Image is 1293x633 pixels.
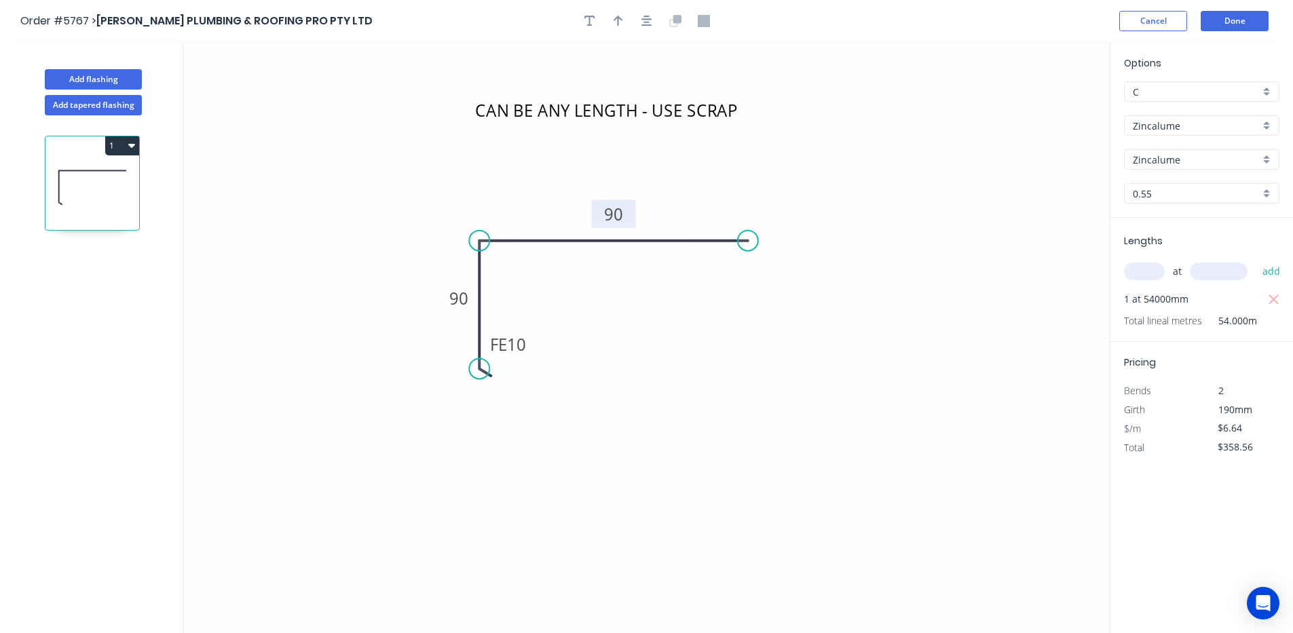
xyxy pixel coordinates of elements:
span: [PERSON_NAME] PLUMBING & ROOFING PRO PTY LTD [96,13,373,28]
span: 2 [1218,384,1224,397]
span: Total [1124,441,1144,454]
tspan: 10 [507,333,526,356]
span: Bends [1124,384,1151,397]
button: Done [1201,11,1269,31]
span: Pricing [1124,356,1156,369]
input: Colour [1133,153,1260,167]
span: Lengths [1124,234,1163,248]
span: 190mm [1218,403,1252,416]
tspan: 90 [449,287,468,309]
input: Price level [1133,85,1260,99]
span: 1 at 54000mm [1124,290,1188,309]
div: Open Intercom Messenger [1247,587,1279,619]
span: Total lineal metres [1124,311,1202,330]
span: 54.000m [1202,311,1257,330]
tspan: 90 [604,203,623,225]
button: Add flashing [45,69,142,90]
textarea: CAN BE ANY LENGTH - USE SCRAP [472,96,761,147]
span: at [1173,262,1182,281]
span: $/m [1124,422,1141,435]
button: Add tapered flashing [45,95,142,115]
button: 1 [105,136,139,155]
input: Material [1133,119,1260,133]
span: Girth [1124,403,1145,416]
span: Options [1124,56,1161,70]
input: Thickness [1133,187,1260,201]
tspan: FE [490,333,507,356]
span: Order #5767 > [20,13,96,28]
button: Cancel [1119,11,1187,31]
button: add [1256,260,1288,283]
